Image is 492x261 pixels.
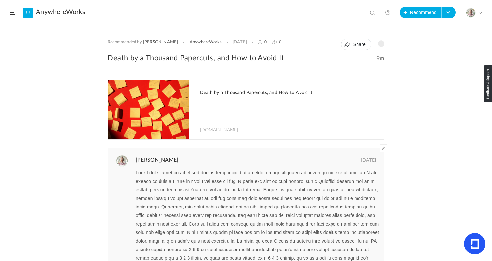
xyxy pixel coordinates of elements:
[361,158,376,163] span: [DATE]
[484,65,492,102] img: loop_feedback_btn.png
[23,8,33,18] a: U
[400,7,442,18] button: Recommend
[108,80,384,139] a: Death by a Thousand Papercuts, and How to Avoid It [DOMAIN_NAME]
[116,155,128,167] img: julia-s-version-gybnm-profile-picture-frame-2024-template-16.png
[466,8,475,17] img: julia-s-version-gybnm-profile-picture-frame-2024-template-16.png
[134,155,384,166] h4: [PERSON_NAME]
[36,8,85,16] a: AnywhereWorks
[200,126,238,133] span: [DOMAIN_NAME]
[108,40,142,45] span: Recommended by
[200,90,378,96] h1: Death by a Thousand Papercuts, and How to Avoid It
[341,39,371,50] button: Share
[108,80,189,139] img: anysnap-07-oct-2025-at-10-48-16-am.png
[264,40,267,44] span: 0
[353,42,366,47] span: Share
[190,40,222,45] a: AnywhereWorks
[233,40,247,45] div: [DATE]
[143,40,178,45] a: [PERSON_NAME]
[376,55,384,62] span: 9m
[108,53,384,63] h2: Death by a Thousand Papercuts, and How to Avoid It
[279,40,281,44] span: 0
